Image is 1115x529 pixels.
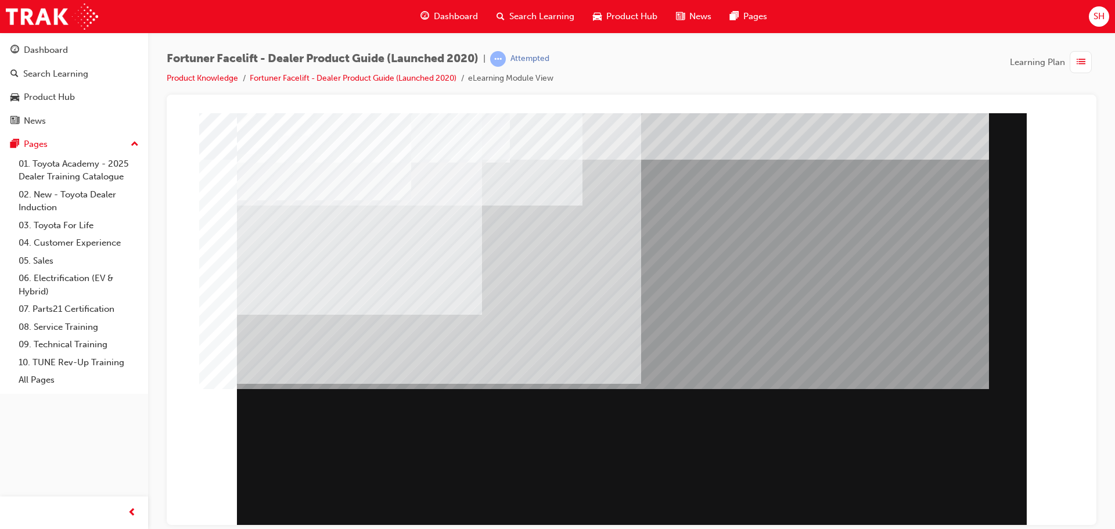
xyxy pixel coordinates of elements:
[167,52,479,66] span: Fortuner Facelift - Dealer Product Guide (Launched 2020)
[6,3,98,30] img: Trak
[10,45,19,56] span: guage-icon
[14,234,143,252] a: 04. Customer Experience
[676,9,685,24] span: news-icon
[10,92,19,103] span: car-icon
[1010,51,1096,73] button: Learning Plan
[14,217,143,235] a: 03. Toyota For Life
[487,5,584,28] a: search-iconSearch Learning
[24,114,46,128] div: News
[14,269,143,300] a: 06. Electrification (EV & Hybrid)
[730,9,739,24] span: pages-icon
[14,371,143,389] a: All Pages
[14,300,143,318] a: 07. Parts21 Certification
[10,69,19,80] span: search-icon
[468,72,553,85] li: eLearning Module View
[14,252,143,270] a: 05. Sales
[5,110,143,132] a: News
[1089,6,1109,27] button: SH
[24,91,75,104] div: Product Hub
[490,51,506,67] span: learningRecordVerb_ATTEMPT-icon
[1077,55,1085,70] span: list-icon
[606,10,657,23] span: Product Hub
[1094,10,1105,23] span: SH
[593,9,602,24] span: car-icon
[510,53,549,64] div: Attempted
[128,506,136,520] span: prev-icon
[5,37,143,134] button: DashboardSearch LearningProduct HubNews
[10,139,19,150] span: pages-icon
[584,5,667,28] a: car-iconProduct Hub
[5,134,143,155] button: Pages
[743,10,767,23] span: Pages
[483,52,485,66] span: |
[14,336,143,354] a: 09. Technical Training
[5,63,143,85] a: Search Learning
[497,9,505,24] span: search-icon
[1010,56,1065,69] span: Learning Plan
[667,5,721,28] a: news-iconNews
[689,10,711,23] span: News
[131,137,139,152] span: up-icon
[509,10,574,23] span: Search Learning
[23,67,88,81] div: Search Learning
[24,138,48,151] div: Pages
[250,73,456,83] a: Fortuner Facelift - Dealer Product Guide (Launched 2020)
[167,73,238,83] a: Product Knowledge
[14,318,143,336] a: 08. Service Training
[24,44,68,57] div: Dashboard
[434,10,478,23] span: Dashboard
[14,354,143,372] a: 10. TUNE Rev-Up Training
[10,116,19,127] span: news-icon
[420,9,429,24] span: guage-icon
[14,155,143,186] a: 01. Toyota Academy - 2025 Dealer Training Catalogue
[5,39,143,61] a: Dashboard
[411,5,487,28] a: guage-iconDashboard
[721,5,776,28] a: pages-iconPages
[14,186,143,217] a: 02. New - Toyota Dealer Induction
[5,87,143,108] a: Product Hub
